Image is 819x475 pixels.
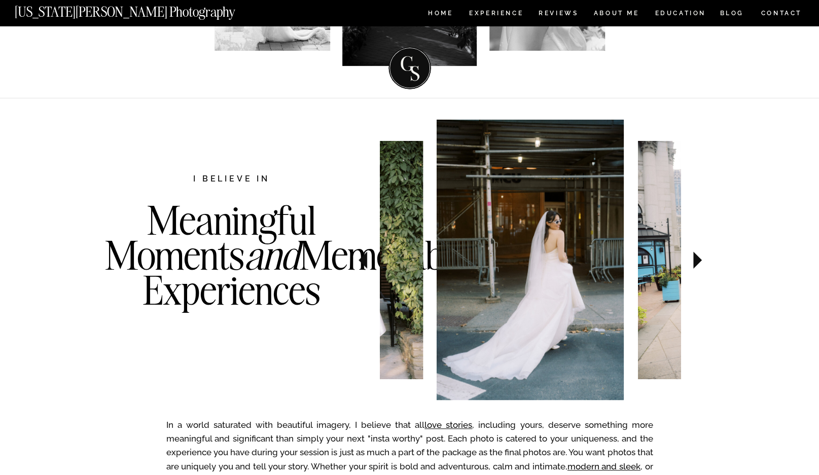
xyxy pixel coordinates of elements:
i: and [244,230,299,280]
h3: Meaningful Moments Memorable Experiences [105,203,359,349]
img: Bride walking through street in wedding dress with sunglasses on captured by Los Angeles wedding ... [437,120,624,400]
h2: I believe in [140,173,324,187]
a: CONTACT [760,8,802,19]
a: Experience [469,10,522,19]
a: BLOG [720,10,744,19]
img: Grooms walking through street in tux with sunglasses on captured by Los Angeles wedding photograp... [637,140,796,379]
a: modern and sleek [567,461,640,471]
a: REVIEWS [539,10,577,19]
a: EDUCATION [654,10,707,19]
a: [US_STATE][PERSON_NAME] Photography [15,5,269,14]
img: Newlyweds walking out of the wedding venue [264,140,422,379]
a: HOME [426,10,455,19]
a: ABOUT ME [593,10,639,19]
a: love stories [424,420,472,430]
